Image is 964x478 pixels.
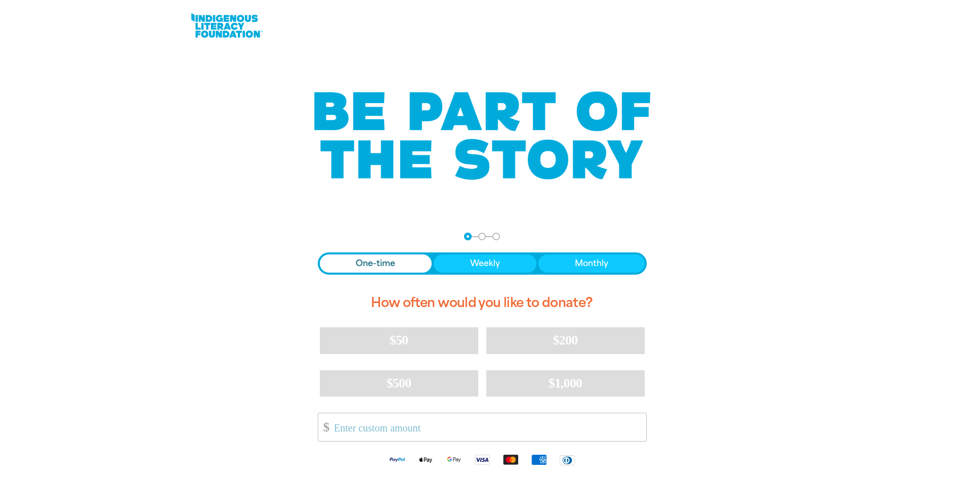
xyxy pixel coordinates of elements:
[327,413,646,441] input: Enter custom amount
[486,327,645,354] button: $200
[318,252,647,275] div: Donation frequency
[575,257,608,270] span: Monthly
[464,233,472,240] button: Navigate to step 1 of 3 to enter your donation amount
[318,446,647,473] div: Available payment methods
[411,454,440,465] img: Apple Pay logo
[486,370,645,397] button: $1,000
[383,454,411,465] img: Paypal logo
[305,71,659,200] img: Be part of the story
[538,254,645,273] button: Monthly
[387,376,411,390] span: $500
[492,233,500,240] button: Navigate to step 3 of 3 to enter your payment details
[356,257,395,270] span: One-time
[320,254,432,273] button: One-time
[478,233,486,240] button: Navigate to step 2 of 3 to enter your details
[318,416,329,439] span: $
[553,333,578,347] span: $200
[470,257,500,270] span: Weekly
[549,376,582,390] span: $1,000
[320,327,478,354] button: $50
[553,454,581,466] img: Diners Club logo
[318,287,647,319] h2: How often would you like to donate?
[440,454,468,465] img: Google Pay logo
[390,333,408,347] span: $50
[320,370,478,397] button: $500
[525,454,553,465] img: American Express logo
[468,454,496,465] img: Visa logo
[496,454,525,465] img: Mastercard logo
[434,254,536,273] button: Weekly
